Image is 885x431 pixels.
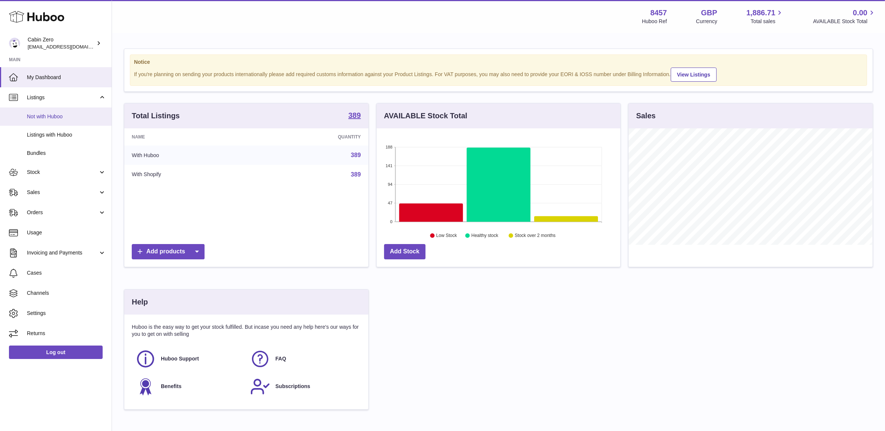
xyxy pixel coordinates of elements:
div: If you're planning on sending your products internationally please add required customs informati... [134,66,863,82]
a: 389 [351,171,361,178]
span: Total sales [751,18,784,25]
text: Low Stock [436,233,457,238]
a: 389 [351,152,361,158]
strong: Notice [134,59,863,66]
text: 141 [386,163,392,168]
h3: AVAILABLE Stock Total [384,111,467,121]
text: 94 [388,182,392,187]
strong: 8457 [650,8,667,18]
th: Name [124,128,256,146]
span: AVAILABLE Stock Total [813,18,876,25]
span: Subscriptions [275,383,310,390]
span: Not with Huboo [27,113,106,120]
a: 389 [348,112,361,121]
a: Log out [9,346,103,359]
a: Add Stock [384,244,426,259]
th: Quantity [256,128,368,146]
div: Huboo Ref [642,18,667,25]
text: 0 [390,219,392,224]
span: Cases [27,269,106,277]
a: Benefits [135,377,243,397]
span: Invoicing and Payments [27,249,98,256]
a: Add products [132,244,205,259]
text: Stock over 2 months [515,233,555,238]
span: Listings with Huboo [27,131,106,138]
text: Healthy stock [471,233,499,238]
span: Listings [27,94,98,101]
span: Usage [27,229,106,236]
a: Subscriptions [250,377,357,397]
a: FAQ [250,349,357,369]
img: internalAdmin-8457@internal.huboo.com [9,38,20,49]
span: Bundles [27,150,106,157]
h3: Sales [636,111,655,121]
span: [EMAIL_ADDRESS][DOMAIN_NAME] [28,44,110,50]
td: With Shopify [124,165,256,184]
text: 188 [386,145,392,149]
span: Settings [27,310,106,317]
span: FAQ [275,355,286,362]
h3: Total Listings [132,111,180,121]
span: Huboo Support [161,355,199,362]
a: 0.00 AVAILABLE Stock Total [813,8,876,25]
span: Channels [27,290,106,297]
div: Currency [696,18,717,25]
a: View Listings [671,68,717,82]
a: Huboo Support [135,349,243,369]
strong: 389 [348,112,361,119]
span: Returns [27,330,106,337]
span: Sales [27,189,98,196]
div: Cabin Zero [28,36,95,50]
td: With Huboo [124,146,256,165]
span: Orders [27,209,98,216]
text: 47 [388,201,392,205]
h3: Help [132,297,148,307]
a: 1,886.71 Total sales [747,8,784,25]
p: Huboo is the easy way to get your stock fulfilled. But incase you need any help here's our ways f... [132,324,361,338]
span: 1,886.71 [747,8,776,18]
span: 0.00 [853,8,867,18]
span: Benefits [161,383,181,390]
span: My Dashboard [27,74,106,81]
span: Stock [27,169,98,176]
strong: GBP [701,8,717,18]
